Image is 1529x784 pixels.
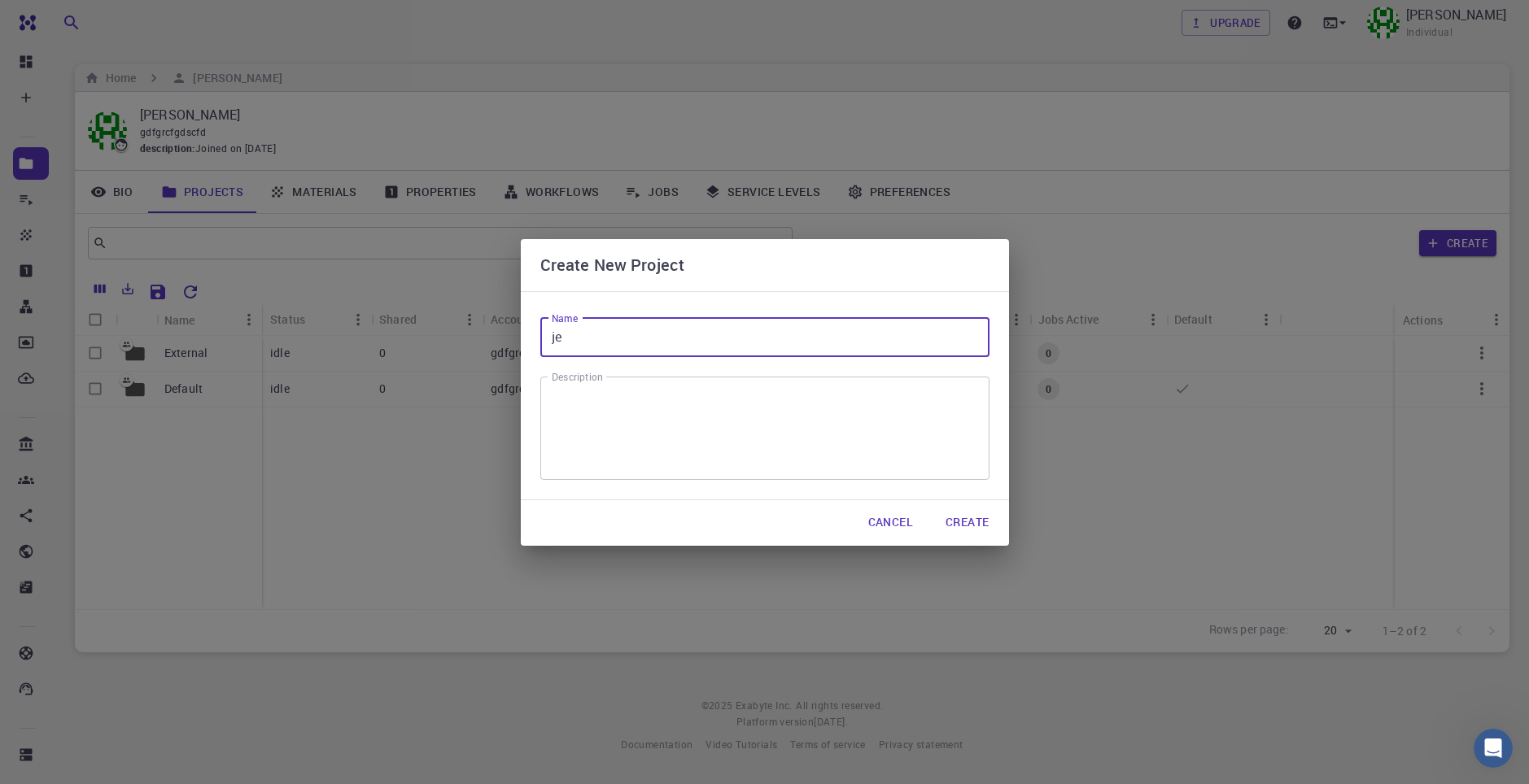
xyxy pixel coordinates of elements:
span: Podrška [31,11,90,26]
label: Description [552,370,603,384]
iframe: Intercom live chat [1474,729,1513,768]
button: Cancel [855,507,926,539]
button: Create [933,507,1002,539]
label: Name [552,311,578,325]
h6: Create New Project [540,252,685,278]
